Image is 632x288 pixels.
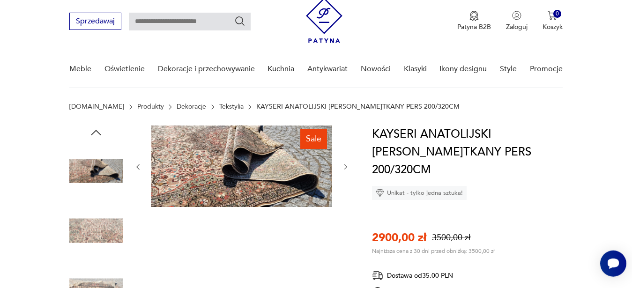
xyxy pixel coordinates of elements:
img: Ikonka użytkownika [512,11,521,20]
a: Tekstylia [219,103,244,111]
a: Nowości [361,51,391,87]
a: Dekoracje [177,103,206,111]
a: Promocje [530,51,563,87]
p: Patyna B2B [457,22,491,31]
a: Antykwariat [307,51,348,87]
div: Unikat - tylko jedna sztuka! [372,186,467,200]
img: Ikona dostawy [372,270,383,281]
button: Patyna B2B [457,11,491,31]
a: Ikony designu [439,51,487,87]
img: Ikona diamentu [376,189,384,197]
button: Szukaj [234,15,245,27]
a: [DOMAIN_NAME] [69,103,124,111]
div: Sale [300,129,327,149]
a: Kuchnia [268,51,294,87]
a: Oświetlenie [104,51,145,87]
p: 2900,00 zł [372,230,426,245]
a: Ikona medaluPatyna B2B [457,11,491,31]
a: Style [500,51,517,87]
button: Sprzedawaj [69,13,121,30]
p: KAYSERI ANATOLIJSKI [PERSON_NAME]TKANY PERS 200/320CM [256,103,460,111]
img: Zdjęcie produktu KAYSERI ANATOLIJSKI DYWAN R.TKANY PERS 200/320CM [151,126,332,207]
a: Produkty [137,103,164,111]
p: Najniższa cena z 30 dni przed obniżką: 3500,00 zł [372,247,495,255]
img: Ikona medalu [469,11,479,21]
img: Zdjęcie produktu KAYSERI ANATOLIJSKI DYWAN R.TKANY PERS 200/320CM [69,204,123,258]
div: Dostawa od 35,00 PLN [372,270,484,281]
div: 0 [553,10,561,18]
img: Ikona koszyka [548,11,557,20]
button: Zaloguj [506,11,528,31]
a: Dekoracje i przechowywanie [158,51,255,87]
iframe: Smartsupp widget button [600,251,626,277]
img: Zdjęcie produktu KAYSERI ANATOLIJSKI DYWAN R.TKANY PERS 200/320CM [69,144,123,198]
p: Zaloguj [506,22,528,31]
h1: KAYSERI ANATOLIJSKI [PERSON_NAME]TKANY PERS 200/320CM [372,126,569,179]
p: Koszyk [543,22,563,31]
p: 3500,00 zł [432,232,470,244]
a: Meble [69,51,91,87]
button: 0Koszyk [543,11,563,31]
a: Sprzedawaj [69,19,121,25]
a: Klasyki [404,51,427,87]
